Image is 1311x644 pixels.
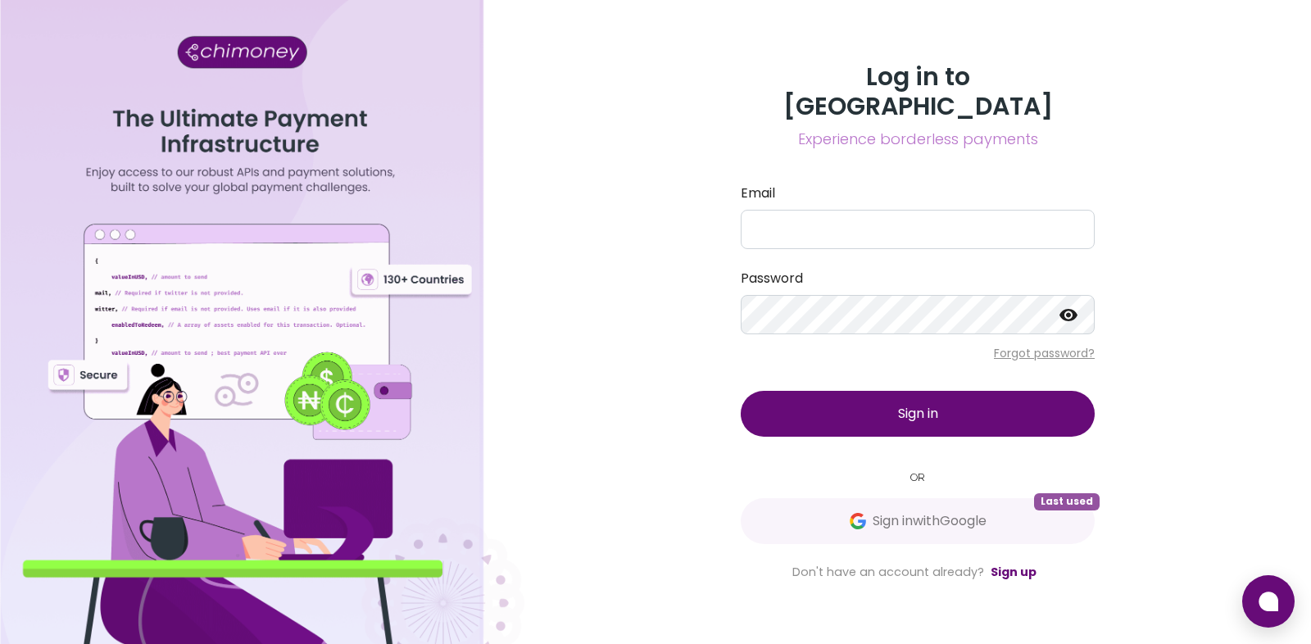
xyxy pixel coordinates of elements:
[873,511,987,531] span: Sign in with Google
[741,269,1095,288] label: Password
[991,564,1037,580] a: Sign up
[741,469,1095,485] small: OR
[898,404,938,423] span: Sign in
[741,184,1095,203] label: Email
[741,128,1095,151] span: Experience borderless payments
[741,391,1095,437] button: Sign in
[741,498,1095,544] button: GoogleSign inwithGoogleLast used
[850,513,866,529] img: Google
[792,564,984,580] span: Don't have an account already?
[1242,575,1295,628] button: Open chat window
[741,62,1095,121] h3: Log in to [GEOGRAPHIC_DATA]
[1034,493,1100,510] span: Last used
[741,345,1095,361] p: Forgot password?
